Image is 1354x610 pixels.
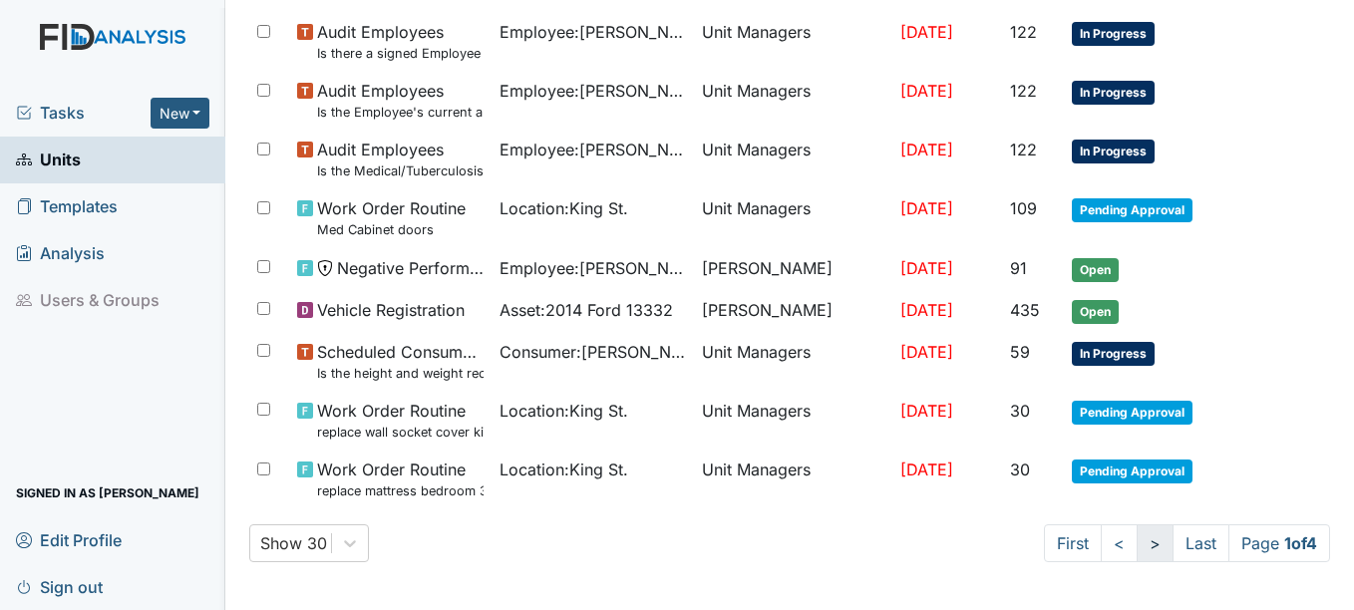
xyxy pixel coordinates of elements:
span: [DATE] [900,459,953,479]
small: replace mattress bedroom 3 [317,481,484,500]
span: Pending Approval [1072,198,1192,222]
span: Sign out [16,571,103,602]
span: Units [16,145,81,175]
span: Asset : 2014 Ford 13332 [500,298,673,322]
a: > [1137,524,1174,562]
td: Unit Managers [694,450,892,508]
span: Employee : [PERSON_NAME] [500,256,686,280]
td: Unit Managers [694,130,892,188]
span: Audit Employees Is the Employee's current annual Performance Evaluation on file? [317,79,484,122]
a: First [1044,524,1102,562]
span: Work Order Routine Med Cabinet doors [317,196,466,239]
td: Unit Managers [694,332,892,391]
span: 59 [1010,342,1030,362]
small: Med Cabinet doors [317,220,466,239]
span: Edit Profile [16,524,122,555]
a: < [1101,524,1138,562]
span: Work Order Routine replace wall socket cover kitchen [317,399,484,442]
span: [DATE] [900,198,953,218]
td: Unit Managers [694,391,892,450]
span: [DATE] [900,81,953,101]
span: Templates [16,191,118,222]
span: 435 [1010,300,1040,320]
span: Signed in as [PERSON_NAME] [16,477,199,508]
div: Show 30 [260,531,327,555]
small: Is the Medical/Tuberculosis Assessment updated annually? [317,161,484,180]
span: Audit Employees Is there a signed Employee Job Description in the file for the employee's current... [317,20,484,63]
span: Employee : [PERSON_NAME] [500,20,686,44]
span: 109 [1010,198,1037,218]
span: Consumer : [PERSON_NAME][GEOGRAPHIC_DATA] [500,340,686,364]
span: Audit Employees Is the Medical/Tuberculosis Assessment updated annually? [317,138,484,180]
span: In Progress [1072,81,1155,105]
span: Work Order Routine replace mattress bedroom 3 [317,457,484,500]
span: [DATE] [900,300,953,320]
td: Unit Managers [694,12,892,71]
a: Last [1173,524,1229,562]
span: 122 [1010,140,1037,159]
span: Location : King St. [500,399,628,423]
span: [DATE] [900,22,953,42]
span: Open [1072,300,1119,324]
span: Page [1228,524,1330,562]
td: [PERSON_NAME] [694,248,892,290]
span: 122 [1010,22,1037,42]
small: Is the Employee's current annual Performance Evaluation on file? [317,103,484,122]
button: New [151,98,210,129]
span: Location : King St. [500,457,628,481]
span: 122 [1010,81,1037,101]
td: Unit Managers [694,188,892,247]
span: In Progress [1072,342,1155,366]
span: [DATE] [900,401,953,421]
nav: task-pagination [1044,524,1330,562]
span: [DATE] [900,140,953,159]
span: Employee : [PERSON_NAME] [500,138,686,161]
span: Negative Performance Review [337,256,484,280]
span: Pending Approval [1072,459,1192,483]
span: Pending Approval [1072,401,1192,425]
td: [PERSON_NAME] [694,290,892,332]
span: Location : King St. [500,196,628,220]
span: Scheduled Consumer Chart Review Is the height and weight record current through the previous month? [317,340,484,383]
td: Unit Managers [694,71,892,130]
span: [DATE] [900,342,953,362]
span: 30 [1010,401,1030,421]
span: Employee : [PERSON_NAME] [500,79,686,103]
span: 91 [1010,258,1027,278]
strong: 1 of 4 [1284,533,1317,553]
span: Analysis [16,238,105,269]
span: [DATE] [900,258,953,278]
span: Vehicle Registration [317,298,465,322]
small: Is the height and weight record current through the previous month? [317,364,484,383]
span: Open [1072,258,1119,282]
small: replace wall socket cover kitchen [317,423,484,442]
span: 30 [1010,459,1030,479]
a: Tasks [16,101,151,125]
span: In Progress [1072,140,1155,163]
small: Is there a signed Employee Job Description in the file for the employee's current position? [317,44,484,63]
span: In Progress [1072,22,1155,46]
